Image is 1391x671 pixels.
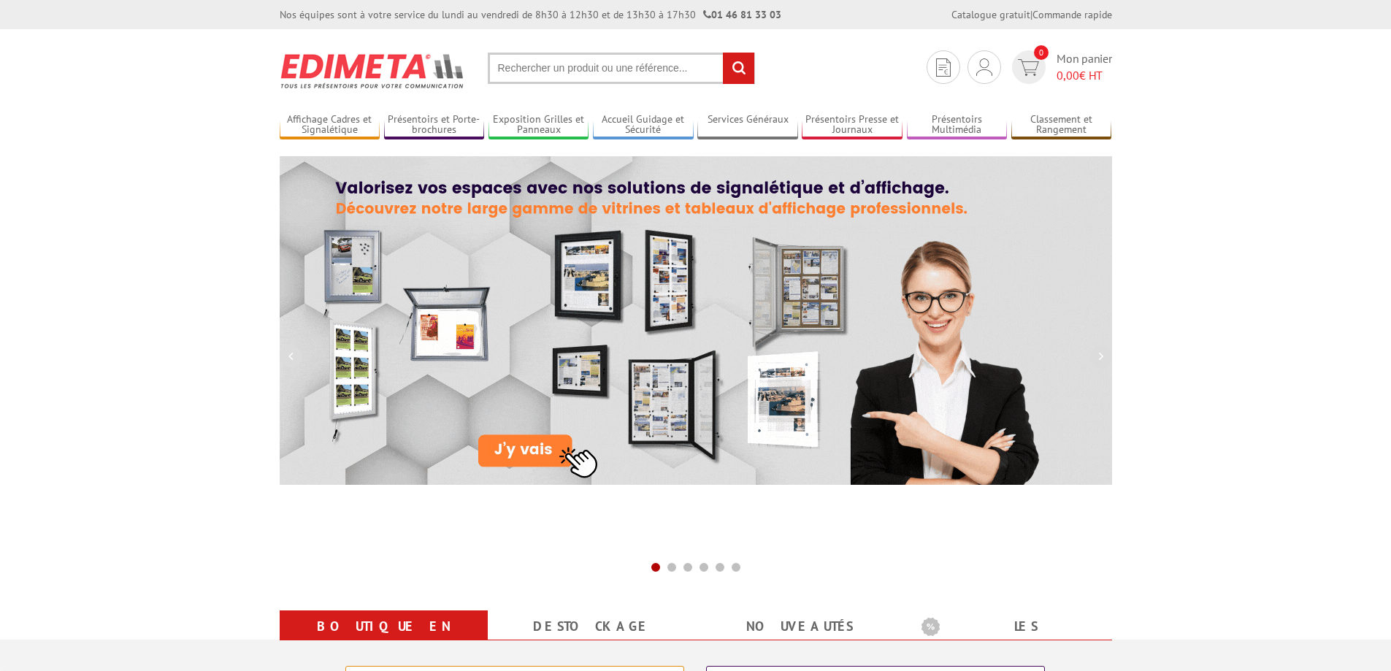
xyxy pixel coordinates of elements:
strong: 01 46 81 33 03 [703,8,781,21]
a: Classement et Rangement [1011,113,1112,137]
a: Présentoirs et Porte-brochures [384,113,485,137]
img: devis rapide [976,58,992,76]
div: | [951,7,1112,22]
a: Catalogue gratuit [951,8,1030,21]
a: Exposition Grilles et Panneaux [488,113,589,137]
a: Les promotions [921,613,1095,666]
input: rechercher [723,53,754,84]
a: Destockage [505,613,678,640]
img: devis rapide [1018,59,1039,76]
span: 0,00 [1057,68,1079,83]
a: Commande rapide [1032,8,1112,21]
a: Affichage Cadres et Signalétique [280,113,380,137]
a: Boutique en ligne [297,613,470,666]
span: 0 [1034,45,1049,60]
div: Nos équipes sont à votre service du lundi au vendredi de 8h30 à 12h30 et de 13h30 à 17h30 [280,7,781,22]
b: Les promotions [921,613,1104,643]
span: Mon panier [1057,50,1112,84]
a: Services Généraux [697,113,798,137]
img: Présentoir, panneau, stand - Edimeta - PLV, affichage, mobilier bureau, entreprise [280,44,466,98]
span: € HT [1057,67,1112,84]
img: devis rapide [936,58,951,77]
a: Présentoirs Presse et Journaux [802,113,903,137]
input: Rechercher un produit ou une référence... [488,53,755,84]
a: Accueil Guidage et Sécurité [593,113,694,137]
a: nouveautés [713,613,886,640]
a: Présentoirs Multimédia [907,113,1008,137]
a: devis rapide 0 Mon panier 0,00€ HT [1008,50,1112,84]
